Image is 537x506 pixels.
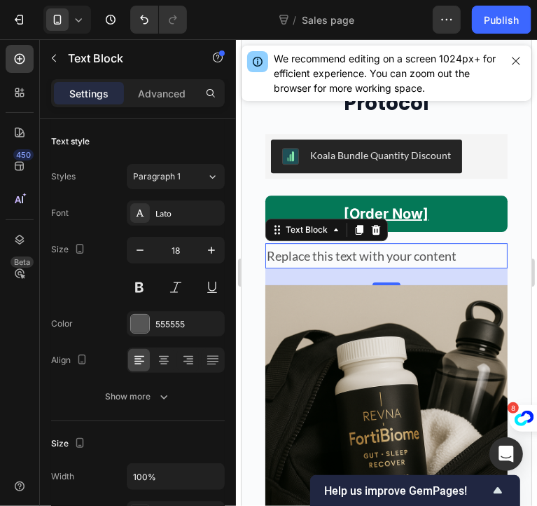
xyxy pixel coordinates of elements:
[324,482,506,499] button: Show survey - Help us improve GemPages!
[138,86,186,101] p: Advanced
[24,246,266,488] img: image_demo.jpg
[127,164,225,189] button: Paragraph 1
[274,51,501,95] div: We recommend editing on a screen 1024px+ for efficient experience. You can zoom out the browser f...
[51,351,90,370] div: Align
[127,464,224,489] input: Auto
[51,317,73,330] div: Color
[484,13,519,27] div: Publish
[13,149,34,160] div: 450
[155,207,221,220] div: Lato
[472,6,531,34] button: Publish
[68,50,187,67] p: Text Block
[51,435,88,453] div: Size
[293,13,297,27] span: /
[489,437,523,471] div: Open Intercom Messenger
[133,170,181,183] span: Paragraph 1
[51,240,88,259] div: Size
[130,6,187,34] div: Undo/Redo
[51,384,225,409] button: Show more
[51,207,69,219] div: Font
[51,135,90,148] div: Text style
[106,390,171,404] div: Show more
[324,484,489,498] span: Help us improve GemPages!
[155,318,221,331] div: 555555
[51,470,74,483] div: Width
[302,13,355,27] span: Sales page
[69,86,109,101] p: Settings
[11,257,34,268] div: Beta
[51,170,76,183] div: Styles
[242,39,531,506] iframe: Design area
